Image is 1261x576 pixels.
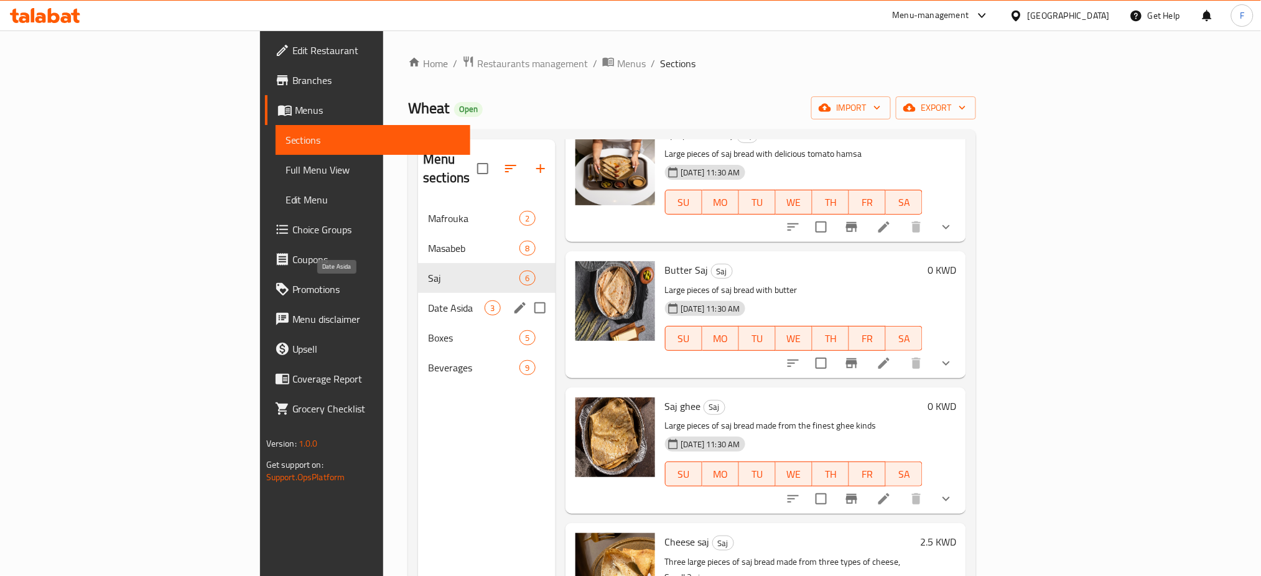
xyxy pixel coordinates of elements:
[295,103,461,118] span: Menus
[849,462,886,486] button: FR
[939,356,954,371] svg: Show Choices
[707,465,734,483] span: MO
[265,244,471,274] a: Coupons
[1240,9,1244,22] span: F
[593,56,597,71] li: /
[778,484,808,514] button: sort-choices
[520,272,534,284] span: 6
[931,212,961,242] button: show more
[428,360,519,375] div: Beverages
[485,302,500,314] span: 3
[485,300,500,315] div: items
[292,222,461,237] span: Choice Groups
[928,397,956,415] h6: 0 KWD
[837,348,867,378] button: Branch-specific-item
[891,465,918,483] span: SA
[893,8,969,23] div: Menu-management
[575,261,655,341] img: Butter Saj
[575,126,655,205] img: Spicy Hamsa Saj
[928,261,956,279] h6: 0 KWD
[906,100,966,116] span: export
[665,418,923,434] p: Large pieces of saj bread made from the finest ghee kinds
[428,241,519,256] span: Masabeb
[704,400,725,414] span: Saj
[520,243,534,254] span: 8
[704,400,725,415] div: Saj
[292,43,461,58] span: Edit Restaurant
[671,465,697,483] span: SU
[418,353,555,383] div: Beverages9
[812,462,849,486] button: TH
[854,330,881,348] span: FR
[901,348,931,378] button: delete
[886,462,923,486] button: SA
[511,299,529,317] button: edit
[739,190,776,215] button: TU
[744,330,771,348] span: TU
[665,397,701,416] span: Saj ghee
[676,167,745,179] span: [DATE] 11:30 AM
[886,190,923,215] button: SA
[778,348,808,378] button: sort-choices
[877,356,891,371] a: Edit menu item
[920,533,956,550] h6: 2.5 KWD
[702,326,739,351] button: MO
[665,146,923,162] p: Large pieces of saj bread with delicious tomato hamsa
[462,55,588,72] a: Restaurants management
[665,462,702,486] button: SU
[702,190,739,215] button: MO
[265,274,471,304] a: Promotions
[292,73,461,88] span: Branches
[286,162,461,177] span: Full Menu View
[928,126,956,143] h6: 0 KWD
[418,198,555,388] nav: Menu sections
[265,215,471,244] a: Choice Groups
[849,326,886,351] button: FR
[713,536,733,550] span: Saj
[428,330,519,345] span: Boxes
[739,326,776,351] button: TU
[418,293,555,323] div: Date Asida3edit
[292,371,461,386] span: Coverage Report
[676,303,745,315] span: [DATE] 11:30 AM
[428,271,519,286] span: Saj
[665,190,702,215] button: SU
[776,326,812,351] button: WE
[418,323,555,353] div: Boxes5
[808,350,834,376] span: Select to update
[520,213,534,225] span: 2
[707,330,734,348] span: MO
[671,193,697,211] span: SU
[744,465,771,483] span: TU
[292,341,461,356] span: Upsell
[671,330,697,348] span: SU
[1028,9,1110,22] div: [GEOGRAPHIC_DATA]
[602,55,646,72] a: Menus
[776,190,812,215] button: WE
[781,193,807,211] span: WE
[744,193,771,211] span: TU
[939,220,954,235] svg: Show Choices
[931,348,961,378] button: show more
[520,332,534,344] span: 5
[781,465,807,483] span: WE
[665,532,710,551] span: Cheese saj
[292,252,461,267] span: Coupons
[812,190,849,215] button: TH
[837,484,867,514] button: Branch-specific-item
[266,435,297,452] span: Version:
[665,261,709,279] span: Butter Saj
[854,193,881,211] span: FR
[408,55,976,72] nav: breadcrumb
[808,214,834,240] span: Select to update
[901,484,931,514] button: delete
[265,334,471,364] a: Upsell
[428,211,519,226] div: Mafrouka
[286,192,461,207] span: Edit Menu
[817,330,844,348] span: TH
[676,439,745,450] span: [DATE] 11:30 AM
[519,360,535,375] div: items
[418,203,555,233] div: Mafrouka2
